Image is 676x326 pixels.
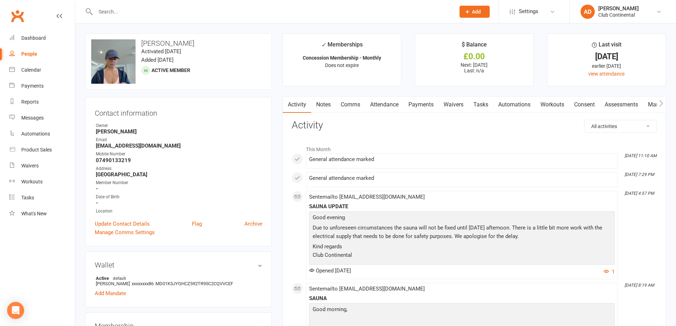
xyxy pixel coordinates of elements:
strong: Active [96,275,259,281]
a: People [9,46,75,62]
a: Activity [283,96,311,113]
span: Sent email to [EMAIL_ADDRESS][DOMAIN_NAME] [309,194,425,200]
span: Active member [152,67,190,73]
a: Workouts [9,174,75,190]
strong: - [96,200,262,206]
time: Activated [DATE] [141,48,181,55]
div: $ Balance [462,40,487,53]
i: ✓ [321,42,326,48]
a: Waivers [9,158,75,174]
i: [DATE] 11:10 AM [625,153,656,158]
h3: Activity [292,120,657,131]
a: Automations [493,96,535,113]
div: Owner [96,122,262,129]
div: Last visit [592,40,621,53]
div: Mobile Number [96,151,262,158]
a: Notes [311,96,336,113]
input: Search... [93,7,450,17]
img: image1756203820.png [91,39,136,84]
div: Workouts [21,179,43,184]
span: Opened [DATE] [309,267,351,274]
strong: [GEOGRAPHIC_DATA] [96,171,262,178]
a: view attendance [588,71,625,77]
h3: [PERSON_NAME] [91,39,266,47]
div: Calendar [21,67,41,73]
div: £0.00 [422,53,527,60]
div: General attendance marked [309,175,615,181]
span: Does not expire [325,62,359,68]
a: Tasks [468,96,493,113]
a: Dashboard [9,30,75,46]
p: Good morning, [311,305,613,315]
span: Settings [519,4,538,20]
a: Workouts [535,96,569,113]
a: Archive [244,220,262,228]
span: MD01K3JYGHCZ592TR95C2CQVVCEF [155,281,233,286]
div: Tasks [21,195,34,200]
a: Reports [9,94,75,110]
div: Email [96,137,262,143]
a: Calendar [9,62,75,78]
p: Good evening [311,213,613,223]
a: Assessments [600,96,643,113]
div: Payments [21,83,44,89]
strong: 07490133219 [96,157,262,164]
a: What's New [9,206,75,222]
div: earlier [DATE] [554,62,659,70]
a: Payments [9,78,75,94]
p: Next: [DATE] Last: n/a [422,62,527,73]
strong: [EMAIL_ADDRESS][DOMAIN_NAME] [96,143,262,149]
span: Sent email to [EMAIL_ADDRESS][DOMAIN_NAME] [309,286,425,292]
div: Memberships [321,40,363,53]
div: What's New [21,211,47,216]
h3: Wallet [95,261,262,269]
time: Added [DATE] [141,57,174,63]
div: Address [96,165,262,172]
div: Reports [21,99,39,105]
i: [DATE] 7:29 PM [625,172,654,177]
a: Tasks [9,190,75,206]
a: Flag [192,220,202,228]
a: Product Sales [9,142,75,158]
i: [DATE] 8:19 AM [625,283,654,288]
div: Automations [21,131,50,137]
button: Add [460,6,490,18]
span: Add [472,9,481,15]
a: Consent [569,96,600,113]
div: AD [581,5,595,19]
strong: - [96,186,262,192]
div: Open Intercom Messenger [7,302,24,319]
div: Member Number [96,179,262,186]
a: Clubworx [9,7,26,25]
span: default [111,275,128,281]
a: Update Contact Details [95,220,150,228]
div: Waivers [21,163,39,168]
div: Messages [21,115,44,121]
div: [PERSON_NAME] [598,5,639,12]
p: Kind regards Club Continental [311,242,613,261]
strong: Concession Membership - Monthly [303,55,381,61]
i: [DATE] 4:57 PM [625,191,654,196]
a: Attendance [365,96,403,113]
li: [PERSON_NAME] [95,274,262,287]
p: Due to unforeseen circumstances the sauna will not be fixed until [DATE] afternoon. There is a li... [311,223,613,242]
div: General attendance marked [309,156,615,162]
a: Payments [403,96,439,113]
a: Comms [336,96,365,113]
a: Add Mandate [95,289,126,298]
div: Club Continental [598,12,639,18]
div: SAUNA UPDATE [309,204,615,210]
div: [DATE] [554,53,659,60]
li: This Month [292,142,657,153]
div: Dashboard [21,35,46,41]
div: Product Sales [21,147,52,153]
a: Automations [9,126,75,142]
a: Waivers [439,96,468,113]
a: Messages [9,110,75,126]
div: Location [96,208,262,215]
div: Date of Birth [96,194,262,200]
div: SAUNA [309,295,615,302]
span: xxxxxxxx86 [132,281,154,286]
a: Manage Comms Settings [95,228,155,237]
strong: [PERSON_NAME] [96,128,262,135]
